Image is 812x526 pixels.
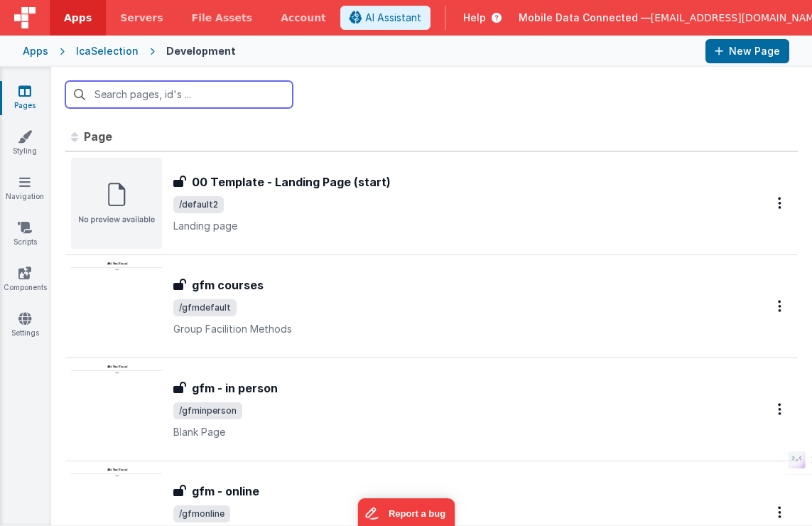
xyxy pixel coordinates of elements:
span: Page [84,129,112,144]
span: /gfmonline [173,505,230,522]
div: IcaSelection [76,44,139,58]
p: Blank Page [173,425,711,439]
span: AI Assistant [365,11,421,25]
span: Mobile Data Connected — [519,11,651,25]
span: Help [463,11,486,25]
span: /default2 [173,196,224,213]
p: Group Facilition Methods [173,322,711,336]
div: Development [166,44,236,58]
span: Apps [64,11,92,25]
button: Options [769,188,792,218]
button: AI Assistant [340,6,431,30]
div: Apps [23,44,48,58]
button: New Page [705,39,789,63]
button: Options [769,394,792,424]
h3: gfm courses [192,277,264,294]
span: /gfminperson [173,402,242,419]
h3: gfm - online [192,483,259,500]
h3: gfm - in person [192,380,278,397]
span: /gfmdefault [173,299,237,316]
span: Servers [120,11,163,25]
p: Landing page [173,219,711,233]
h3: 00 Template - Landing Page (start) [192,173,391,190]
button: Options [769,291,792,321]
input: Search pages, id's ... [65,81,293,108]
span: File Assets [192,11,253,25]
